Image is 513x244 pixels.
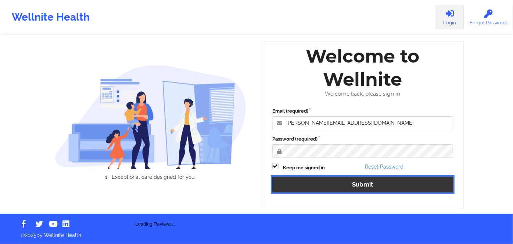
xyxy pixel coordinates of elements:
input: Email address [272,116,453,130]
label: Password (required) [272,135,453,143]
img: wellnite-auth-hero_200.c722682e.png [55,65,247,169]
a: Forgot Password [464,5,513,29]
a: Login [435,5,464,29]
p: © 2025 by Wellnite Health [15,226,498,239]
div: Loading Reviews... [55,192,257,228]
li: Exceptional care designed for you. [61,174,246,180]
a: Reset Password [365,164,404,170]
div: Welcome back, please sign in [267,91,458,97]
div: Welcome to Wellnite [267,45,458,91]
label: Email (required) [272,107,453,115]
label: Keep me signed in [283,164,325,171]
button: Submit [272,177,453,192]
